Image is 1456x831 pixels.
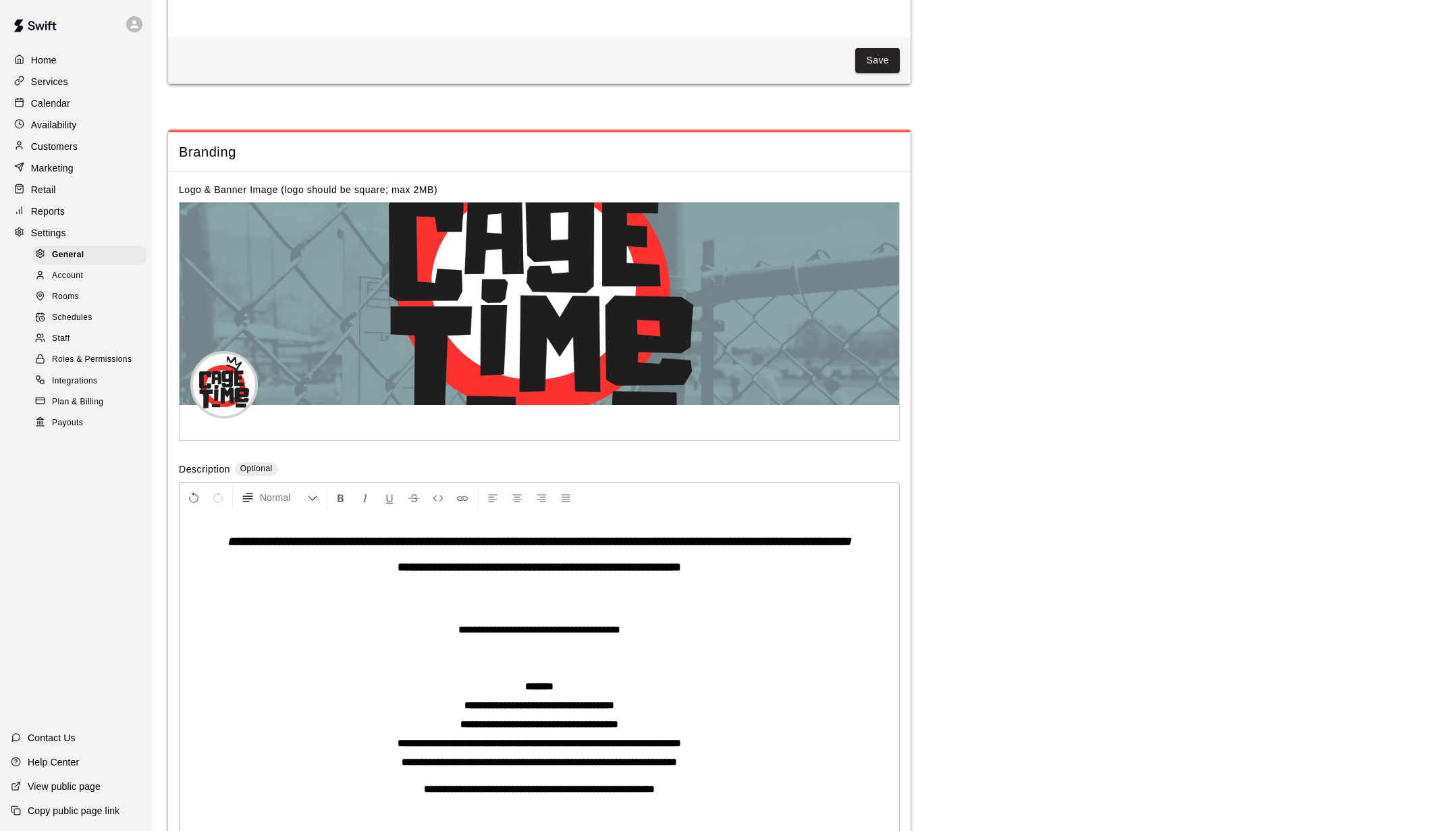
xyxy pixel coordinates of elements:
[240,464,273,473] span: Optional
[354,485,377,510] button: Format Italics
[31,161,74,175] p: Marketing
[11,72,141,92] a: Services
[32,288,146,306] div: Rooms
[32,244,152,265] a: General
[554,485,577,510] button: Justify Align
[182,485,205,510] button: Undo
[32,329,152,350] a: Staff
[179,462,230,478] label: Description
[32,265,152,286] a: Account
[32,393,146,412] div: Plan & Billing
[31,140,78,153] p: Customers
[52,248,84,262] span: General
[207,485,230,510] button: Redo
[31,53,57,67] p: Home
[11,201,141,221] a: Reports
[28,780,101,793] p: View public page
[427,485,450,510] button: Insert Code
[52,417,83,430] span: Payouts
[32,371,152,392] a: Integrations
[32,267,146,286] div: Account
[52,396,103,409] span: Plan & Billing
[31,97,70,110] p: Calendar
[11,158,141,178] a: Marketing
[451,485,474,510] button: Insert Link
[506,485,529,510] button: Center Align
[52,375,98,388] span: Integrations
[11,115,141,135] a: Availability
[11,50,141,70] a: Home
[329,485,352,510] button: Format Bold
[179,184,437,195] label: Logo & Banner Image (logo should be square; max 2MB)
[32,246,146,265] div: General
[32,287,152,308] a: Rooms
[32,309,146,327] div: Schedules
[179,143,900,161] span: Branding
[52,332,70,346] span: Staff
[402,485,425,510] button: Format Strikethrough
[32,350,152,371] a: Roles & Permissions
[31,205,65,218] p: Reports
[260,491,307,504] span: Normal
[11,180,141,200] a: Retail
[32,392,152,412] a: Plan & Billing
[32,414,146,433] div: Payouts
[52,269,83,283] span: Account
[31,226,66,240] p: Settings
[52,311,92,325] span: Schedules
[31,118,77,132] p: Availability
[11,93,141,113] a: Calendar
[11,223,141,243] a: Settings
[31,75,68,88] p: Services
[236,485,323,510] button: Formatting Options
[32,372,146,391] div: Integrations
[52,290,79,304] span: Rooms
[32,350,146,369] div: Roles & Permissions
[481,485,504,510] button: Left Align
[52,353,132,367] span: Roles & Permissions
[32,329,146,348] div: Staff
[530,485,553,510] button: Right Align
[378,485,401,510] button: Format Underline
[855,48,900,73] button: Save
[28,804,119,817] p: Copy public page link
[32,412,152,433] a: Payouts
[28,755,79,769] p: Help Center
[31,183,56,196] p: Retail
[11,136,141,157] a: Customers
[28,731,76,745] p: Contact Us
[32,308,152,329] a: Schedules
